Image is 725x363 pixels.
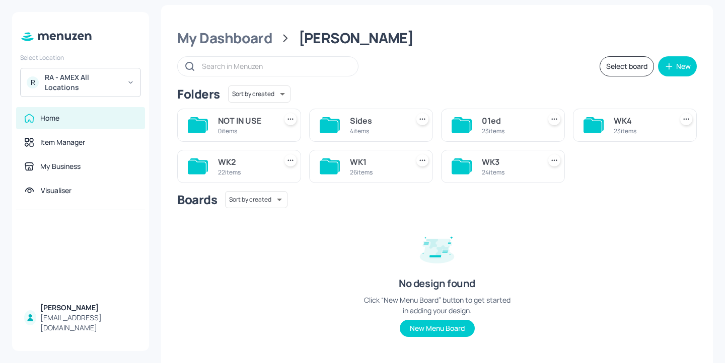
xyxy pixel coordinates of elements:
div: Boards [177,192,217,208]
input: Search in Menuzen [202,59,348,73]
div: 24 items [482,168,536,176]
img: design-empty [412,222,462,273]
div: 01ed [482,115,536,127]
div: WK4 [614,115,668,127]
button: New Menu Board [400,320,475,337]
div: Item Manager [40,137,85,147]
button: New [658,56,697,76]
div: 26 items [350,168,404,176]
div: Folders [177,86,220,102]
button: Select board [600,56,654,76]
div: Sort by created [225,190,287,210]
div: R [27,76,39,88]
div: My Business [40,161,81,171]
div: Select Location [20,53,141,62]
div: Sort by created [228,84,291,104]
div: Visualiser [41,186,71,196]
div: RA - AMEX All Locations [45,72,121,93]
div: [PERSON_NAME] [40,303,137,313]
div: New [676,63,691,70]
div: 23 items [614,127,668,135]
div: 0 items [218,127,272,135]
div: WK2 [218,156,272,168]
div: No design found [399,277,475,291]
div: [EMAIL_ADDRESS][DOMAIN_NAME] [40,313,137,333]
div: 4 items [350,127,404,135]
div: WK3 [482,156,536,168]
div: 22 items [218,168,272,176]
div: Home [40,113,59,123]
div: NOT IN USE [218,115,272,127]
div: My Dashboard [177,29,272,47]
div: WK1 [350,156,404,168]
div: Sides [350,115,404,127]
div: [PERSON_NAME] [299,29,414,47]
div: Click “New Menu Board” button to get started in adding your design. [361,295,513,316]
div: 23 items [482,127,536,135]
